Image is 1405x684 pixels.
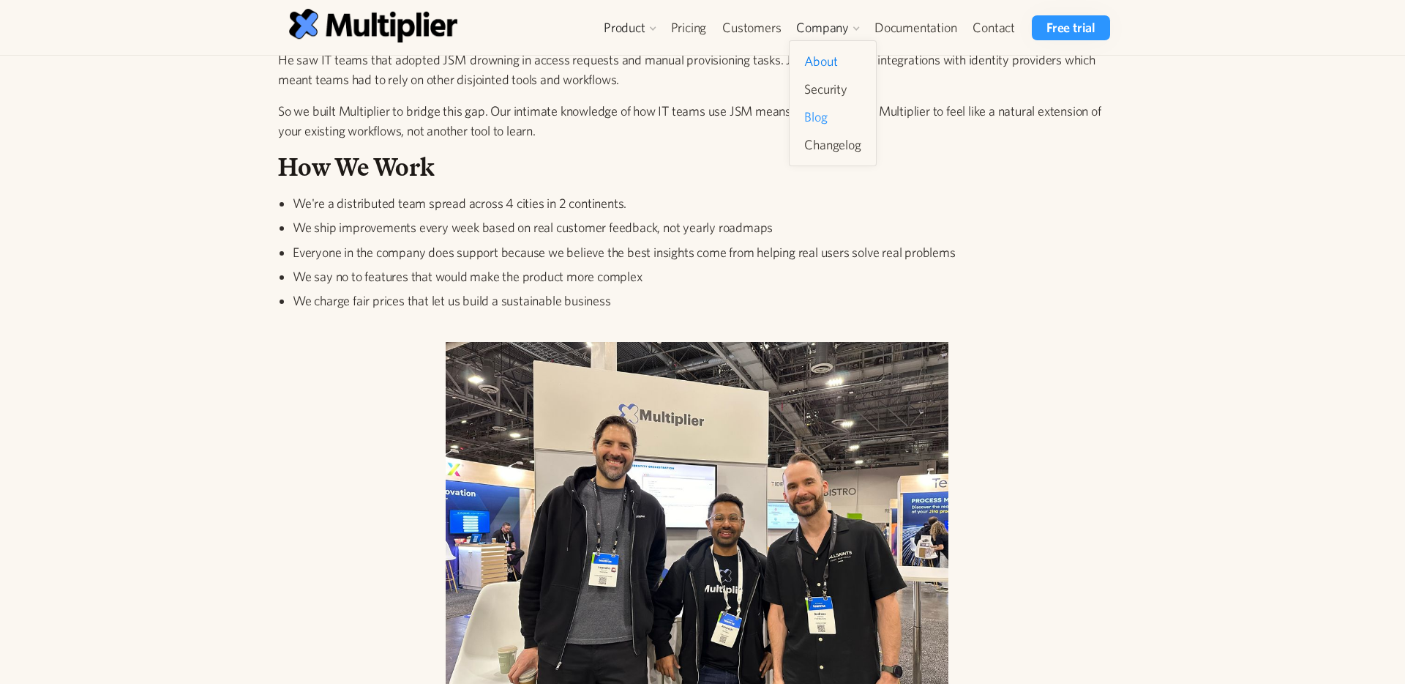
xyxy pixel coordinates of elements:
li: Everyone in the company does support because we believe the best insights come from helping real ... [293,243,1116,261]
a: Changelog [798,132,866,158]
p: So we built Multiplier to bridge this gap. Our intimate knowledge of how IT teams use JSM means w... [278,101,1116,141]
nav: Company [789,40,876,166]
div: Product [596,15,663,40]
div: Product [604,19,645,37]
div: Company [789,15,866,40]
li: We're a distributed team spread across 4 cities in 2 continents. [293,194,1116,212]
li: We charge fair prices that let us build a sustainable business [293,291,1116,310]
li: We say no to features that would make the product more complex [293,267,1116,286]
a: Documentation [866,15,964,40]
a: Free trial [1032,15,1110,40]
h2: How We Work [278,152,1116,182]
a: Customers [714,15,789,40]
a: Blog [798,104,866,130]
a: Pricing [663,15,715,40]
a: About [798,48,866,75]
li: We ship improvements every week based on real customer feedback, not yearly roadmaps [293,218,1116,237]
p: He saw IT teams that adopted JSM drowning in access requests and manual provisioning tasks. JSM l... [278,50,1116,89]
a: Security [798,76,866,103]
a: Contact [964,15,1023,40]
div: Company [796,19,849,37]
